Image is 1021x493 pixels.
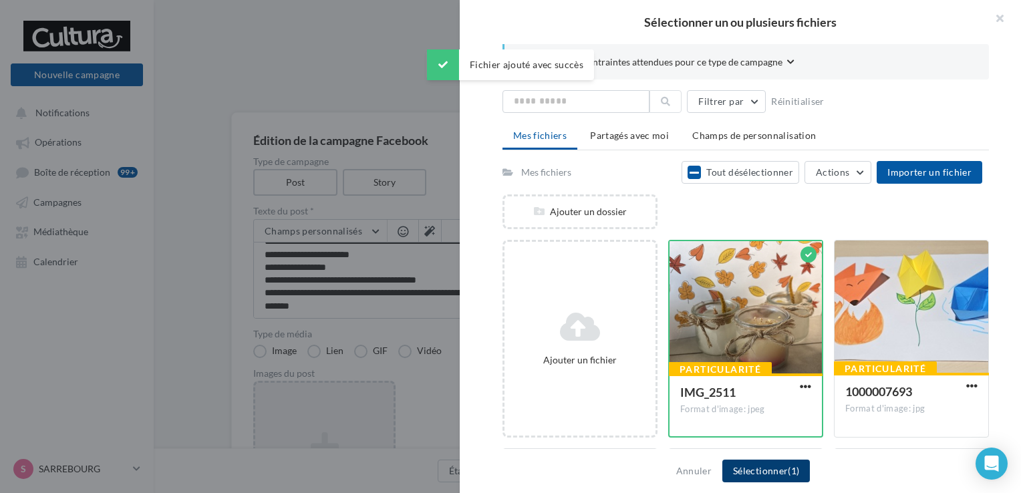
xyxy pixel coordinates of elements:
[845,403,978,415] div: Format d'image: jpg
[805,161,871,184] button: Actions
[680,385,736,399] span: IMG_2511
[845,384,912,399] span: 1000007693
[510,353,650,367] div: Ajouter un fichier
[427,49,594,80] div: Fichier ajouté avec succès
[521,166,571,179] div: Mes fichiers
[877,161,982,184] button: Importer un fichier
[816,166,849,178] span: Actions
[788,465,799,476] span: (1)
[671,463,717,479] button: Annuler
[687,90,766,113] button: Filtrer par
[887,166,972,178] span: Importer un fichier
[722,460,810,482] button: Sélectionner(1)
[680,403,811,416] div: Format d'image: jpeg
[834,361,937,376] div: Particularité
[504,205,655,218] div: Ajouter un dossier
[526,55,782,69] span: Consulter les contraintes attendues pour ce type de campagne
[692,130,816,141] span: Champs de personnalisation
[682,161,799,184] button: Tout désélectionner
[766,94,830,110] button: Réinitialiser
[513,130,567,141] span: Mes fichiers
[669,362,772,377] div: Particularité
[481,16,1000,28] h2: Sélectionner un ou plusieurs fichiers
[976,448,1008,480] div: Open Intercom Messenger
[526,55,794,71] button: Consulter les contraintes attendues pour ce type de campagne
[590,130,669,141] span: Partagés avec moi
